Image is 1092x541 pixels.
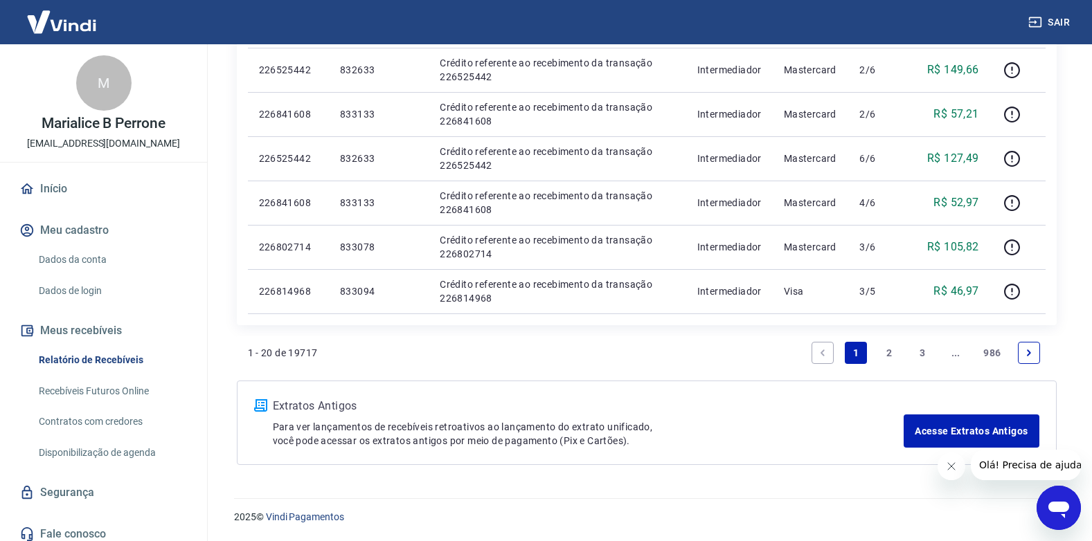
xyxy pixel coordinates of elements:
[845,342,867,364] a: Page 1 is your current page
[259,196,318,210] p: 226841608
[340,240,418,254] p: 833078
[859,284,900,298] p: 3/5
[440,277,674,305] p: Crédito referente ao recebimento da transação 226814968
[697,152,762,165] p: Intermediador
[784,107,838,121] p: Mastercard
[904,414,1039,448] a: Acesse Extratos Antigos
[927,150,979,167] p: R$ 127,49
[933,194,978,211] p: R$ 52,97
[33,277,190,305] a: Dados de login
[440,189,674,217] p: Crédito referente ao recebimento da transação 226841608
[697,240,762,254] p: Intermediador
[17,1,107,43] img: Vindi
[927,62,979,78] p: R$ 149,66
[266,511,344,522] a: Vindi Pagamentos
[273,420,904,448] p: Para ver lançamentos de recebíveis retroativos ao lançamento do extrato unificado, você pode aces...
[784,284,838,298] p: Visa
[697,63,762,77] p: Intermediador
[440,56,674,84] p: Crédito referente ao recebimento da transação 226525442
[859,196,900,210] p: 4/6
[440,100,674,128] p: Crédito referente ao recebimento da transação 226841608
[784,152,838,165] p: Mastercard
[938,452,965,480] iframe: Fechar mensagem
[340,107,418,121] p: 833133
[340,196,418,210] p: 833133
[1026,10,1075,35] button: Sair
[17,215,190,246] button: Meu cadastro
[33,246,190,274] a: Dados da conta
[784,63,838,77] p: Mastercard
[340,284,418,298] p: 833094
[8,10,116,21] span: Olá! Precisa de ajuda?
[945,342,967,364] a: Jump forward
[33,377,190,405] a: Recebíveis Futuros Online
[440,145,674,172] p: Crédito referente ao recebimento da transação 226525442
[259,107,318,121] p: 226841608
[273,398,904,414] p: Extratos Antigos
[33,346,190,374] a: Relatório de Recebíveis
[17,174,190,204] a: Início
[1018,342,1040,364] a: Next page
[33,439,190,467] a: Disponibilização de agenda
[933,106,978,122] p: R$ 57,21
[697,284,762,298] p: Intermediador
[971,450,1081,480] iframe: Mensagem da empresa
[33,407,190,436] a: Contratos com credores
[697,107,762,121] p: Intermediador
[27,136,180,151] p: [EMAIL_ADDRESS][DOMAIN_NAME]
[42,116,165,131] p: Marialice B Perrone
[17,315,190,346] button: Meus recebíveis
[248,346,318,360] p: 1 - 20 de 19717
[1037,486,1081,530] iframe: Botão para abrir a janela de mensagens
[978,342,1006,364] a: Page 986
[806,336,1045,369] ul: Pagination
[911,342,933,364] a: Page 3
[859,152,900,165] p: 6/6
[76,55,132,111] div: M
[440,233,674,261] p: Crédito referente ao recebimento da transação 226802714
[259,63,318,77] p: 226525442
[859,63,900,77] p: 2/6
[784,196,838,210] p: Mastercard
[878,342,900,364] a: Page 2
[340,63,418,77] p: 832633
[697,196,762,210] p: Intermediador
[254,399,267,412] img: ícone
[234,510,1059,524] p: 2025 ©
[259,284,318,298] p: 226814968
[927,239,979,255] p: R$ 105,82
[340,152,418,165] p: 832633
[859,107,900,121] p: 2/6
[933,283,978,300] p: R$ 46,97
[259,152,318,165] p: 226525442
[812,342,834,364] a: Previous page
[17,477,190,508] a: Segurança
[859,240,900,254] p: 3/6
[784,240,838,254] p: Mastercard
[259,240,318,254] p: 226802714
